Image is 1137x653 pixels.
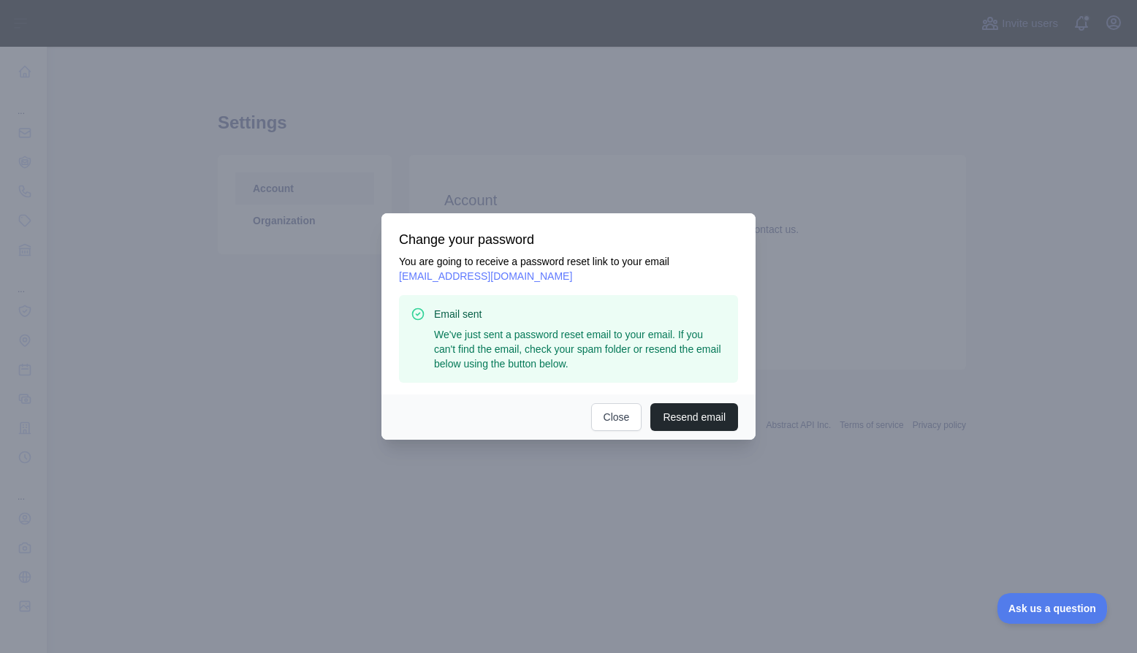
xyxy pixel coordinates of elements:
[399,254,738,283] p: You are going to receive a password reset link to your email
[399,270,572,282] span: [EMAIL_ADDRESS][DOMAIN_NAME]
[399,231,738,248] h3: Change your password
[434,307,726,321] h3: Email sent
[997,593,1108,624] iframe: Toggle Customer Support
[434,327,726,371] p: We've just sent a password reset email to your email. If you can't find the email, check your spa...
[650,403,738,431] button: Resend email
[591,403,642,431] button: Close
